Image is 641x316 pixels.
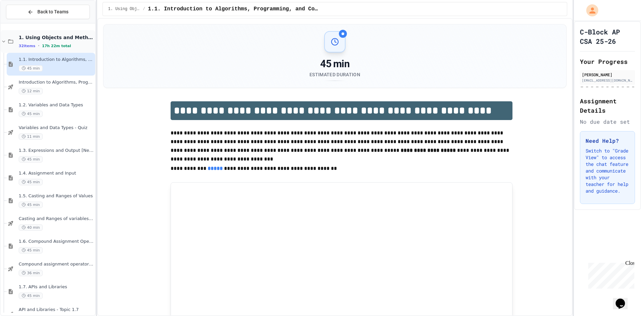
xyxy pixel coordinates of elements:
[580,118,635,126] div: No due date set
[19,34,94,40] span: 1. Using Objects and Methods
[19,224,43,231] span: 40 min
[19,80,94,85] span: Introduction to Algorithms, Programming, and Compilers
[19,133,43,140] span: 11 min
[19,239,94,244] span: 1.6. Compound Assignment Operators
[19,44,35,48] span: 32 items
[579,3,600,18] div: My Account
[19,148,94,153] span: 1.3. Expressions and Output [New]
[148,5,319,13] span: 1.1. Introduction to Algorithms, Programming, and Compilers
[19,284,94,290] span: 1.7. APIs and Libraries
[586,137,629,145] h3: Need Help?
[37,8,68,15] span: Back to Teams
[19,193,94,199] span: 1.5. Casting and Ranges of Values
[143,6,145,12] span: /
[19,307,94,313] span: API and Libraries - Topic 1.7
[19,171,94,176] span: 1.4. Assignment and Input
[586,260,634,289] iframe: chat widget
[38,43,39,48] span: •
[582,78,633,83] div: [EMAIL_ADDRESS][DOMAIN_NAME]
[19,270,43,276] span: 36 min
[309,71,360,78] div: Estimated Duration
[582,72,633,78] div: [PERSON_NAME]
[19,202,43,208] span: 45 min
[108,6,140,12] span: 1. Using Objects and Methods
[19,179,43,185] span: 45 min
[19,125,94,131] span: Variables and Data Types - Quiz
[19,88,43,94] span: 12 min
[19,261,94,267] span: Compound assignment operators - Quiz
[6,5,90,19] button: Back to Teams
[586,147,629,194] p: Switch to "Grade View" to access the chat feature and communicate with your teacher for help and ...
[3,3,46,42] div: Chat with us now!Close
[19,156,43,163] span: 45 min
[580,27,635,46] h1: C-Block AP CSA 25-26
[19,247,43,253] span: 45 min
[19,216,94,222] span: Casting and Ranges of variables - Quiz
[42,44,71,48] span: 17h 22m total
[580,57,635,66] h2: Your Progress
[19,111,43,117] span: 45 min
[19,102,94,108] span: 1.2. Variables and Data Types
[580,96,635,115] h2: Assignment Details
[19,65,43,72] span: 45 min
[19,293,43,299] span: 45 min
[309,58,360,70] div: 45 min
[19,57,94,63] span: 1.1. Introduction to Algorithms, Programming, and Compilers
[613,289,634,309] iframe: chat widget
